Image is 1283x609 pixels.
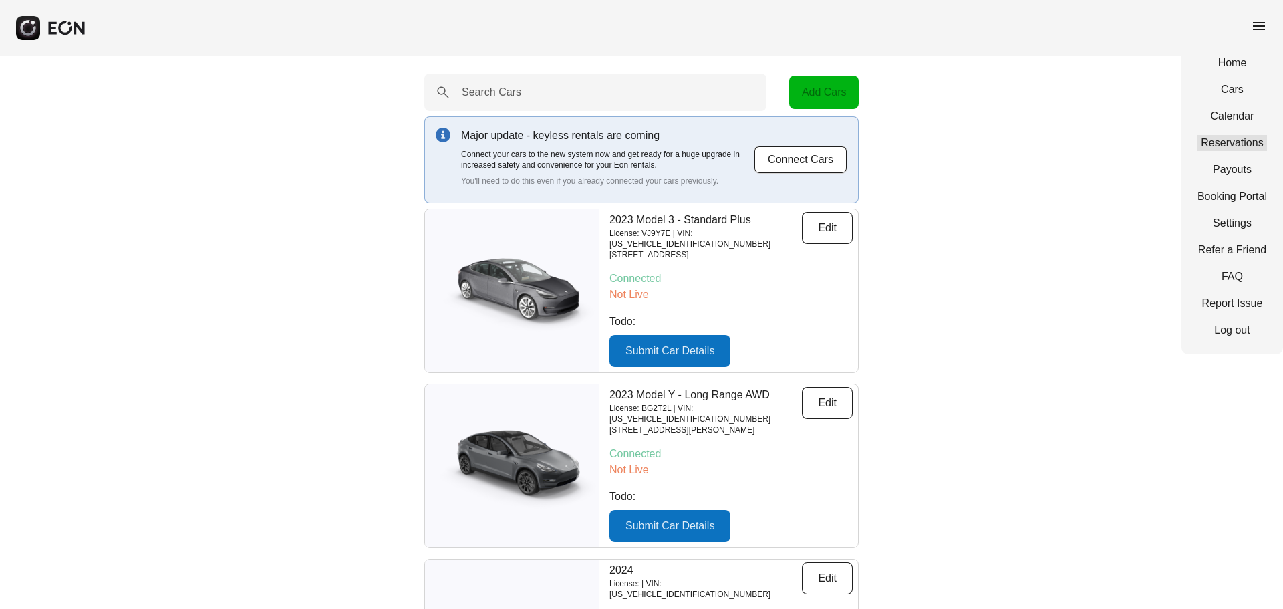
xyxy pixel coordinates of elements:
button: Edit [802,387,853,419]
p: [STREET_ADDRESS] [609,249,802,260]
a: Refer a Friend [1197,242,1267,258]
p: Todo: [609,314,853,330]
a: Settings [1197,215,1267,231]
p: Connected [609,446,853,462]
p: Todo: [609,489,853,505]
p: Not Live [609,287,853,303]
button: Submit Car Details [609,335,730,367]
a: Cars [1197,82,1267,98]
a: Reservations [1197,135,1267,151]
a: Home [1197,55,1267,71]
p: License: | VIN: [US_VEHICLE_IDENTIFICATION_NUMBER] [609,578,802,600]
img: car [425,247,599,334]
button: Connect Cars [754,146,847,174]
p: You'll need to do this even if you already connected your cars previously. [461,176,754,187]
p: 2024 [609,562,802,578]
p: Connected [609,271,853,287]
p: 2023 Model 3 - Standard Plus [609,212,802,228]
button: Edit [802,212,853,244]
a: Calendar [1197,108,1267,124]
p: Major update - keyless rentals are coming [461,128,754,144]
img: car [425,422,599,509]
a: Payouts [1197,162,1267,178]
p: License: VJ9Y7E | VIN: [US_VEHICLE_IDENTIFICATION_NUMBER] [609,228,802,249]
button: Submit Car Details [609,510,730,542]
a: FAQ [1197,269,1267,285]
label: Search Cars [462,84,521,100]
img: info [436,128,450,142]
span: menu [1251,18,1267,34]
a: Booking Portal [1197,189,1267,205]
p: [STREET_ADDRESS][PERSON_NAME] [609,424,802,435]
a: Report Issue [1197,295,1267,312]
a: Log out [1197,322,1267,338]
p: Connect your cars to the new system now and get ready for a huge upgrade in increased safety and ... [461,149,754,170]
button: Edit [802,562,853,594]
p: License: BG2T2L | VIN: [US_VEHICLE_IDENTIFICATION_NUMBER] [609,403,802,424]
p: 2023 Model Y - Long Range AWD [609,387,802,403]
p: Not Live [609,462,853,478]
